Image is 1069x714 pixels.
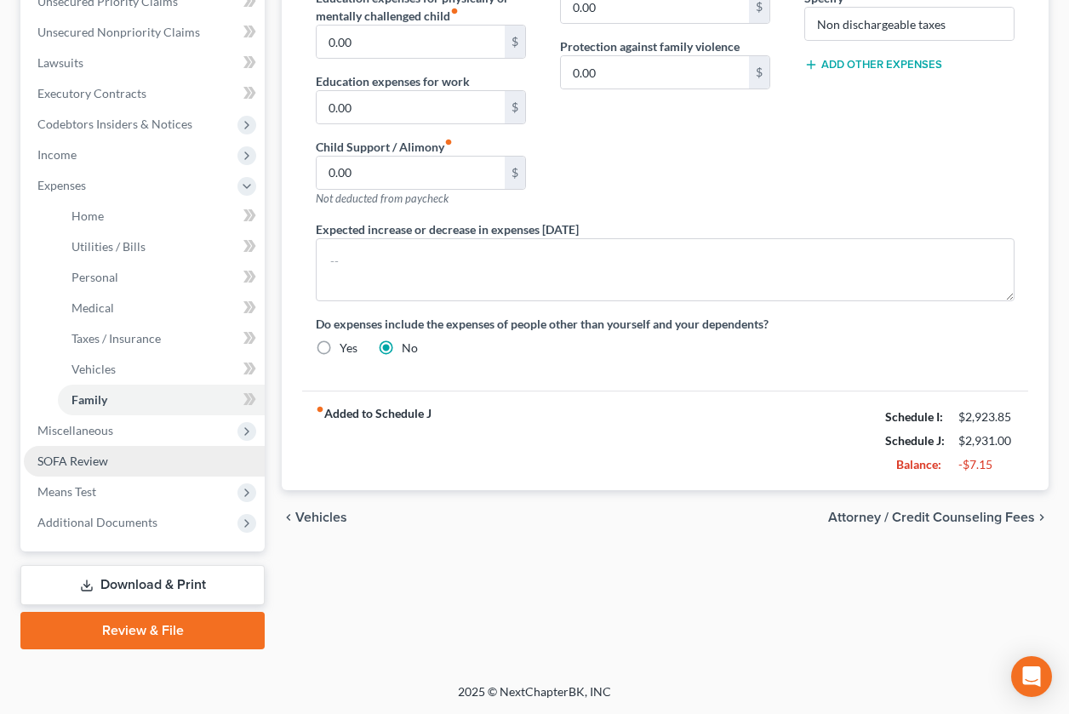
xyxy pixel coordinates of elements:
div: 2025 © NextChapterBK, INC [49,683,1020,714]
label: Yes [340,340,357,357]
span: Codebtors Insiders & Notices [37,117,192,131]
a: Unsecured Nonpriority Claims [24,17,265,48]
i: fiber_manual_record [444,138,453,146]
div: $ [505,157,525,189]
strong: Schedule I: [885,409,943,424]
button: Add Other Expenses [804,58,942,71]
div: $ [505,26,525,58]
a: Medical [58,293,265,323]
div: $ [505,91,525,123]
button: Attorney / Credit Counseling Fees chevron_right [828,511,1049,524]
a: Utilities / Bills [58,231,265,262]
label: Do expenses include the expenses of people other than yourself and your dependents? [316,315,1015,333]
a: Vehicles [58,354,265,385]
label: Protection against family violence [560,37,740,55]
a: Taxes / Insurance [58,323,265,354]
i: chevron_right [1035,511,1049,524]
a: Home [58,201,265,231]
a: Download & Print [20,565,265,605]
button: chevron_left Vehicles [282,511,347,524]
input: -- [317,26,505,58]
span: Unsecured Nonpriority Claims [37,25,200,39]
a: Review & File [20,612,265,649]
i: chevron_left [282,511,295,524]
span: Executory Contracts [37,86,146,100]
label: Child Support / Alimony [316,138,453,156]
strong: Added to Schedule J [316,405,432,477]
a: Personal [58,262,265,293]
span: Attorney / Credit Counseling Fees [828,511,1035,524]
div: $2,931.00 [958,432,1015,449]
span: Utilities / Bills [71,239,146,254]
span: Personal [71,270,118,284]
span: Vehicles [295,511,347,524]
input: Specify... [805,8,1014,40]
span: Lawsuits [37,55,83,70]
span: Taxes / Insurance [71,331,161,346]
label: Expected increase or decrease in expenses [DATE] [316,220,579,238]
label: Education expenses for work [316,72,470,90]
a: Executory Contracts [24,78,265,109]
span: Medical [71,300,114,315]
label: No [402,340,418,357]
div: -$7.15 [958,456,1015,473]
span: Income [37,147,77,162]
span: Home [71,208,104,223]
span: Expenses [37,178,86,192]
input: -- [561,56,749,89]
i: fiber_manual_record [316,405,324,414]
span: Means Test [37,484,96,499]
div: $ [749,56,769,89]
span: SOFA Review [37,454,108,468]
i: fiber_manual_record [450,7,459,15]
input: -- [317,157,505,189]
span: Not deducted from paycheck [316,191,449,205]
strong: Balance: [896,457,941,471]
div: Open Intercom Messenger [1011,656,1052,697]
a: Lawsuits [24,48,265,78]
div: $2,923.85 [958,408,1015,426]
a: SOFA Review [24,446,265,477]
span: Miscellaneous [37,423,113,437]
span: Vehicles [71,362,116,376]
span: Family [71,392,107,407]
span: Additional Documents [37,515,157,529]
a: Family [58,385,265,415]
strong: Schedule J: [885,433,945,448]
input: -- [317,91,505,123]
